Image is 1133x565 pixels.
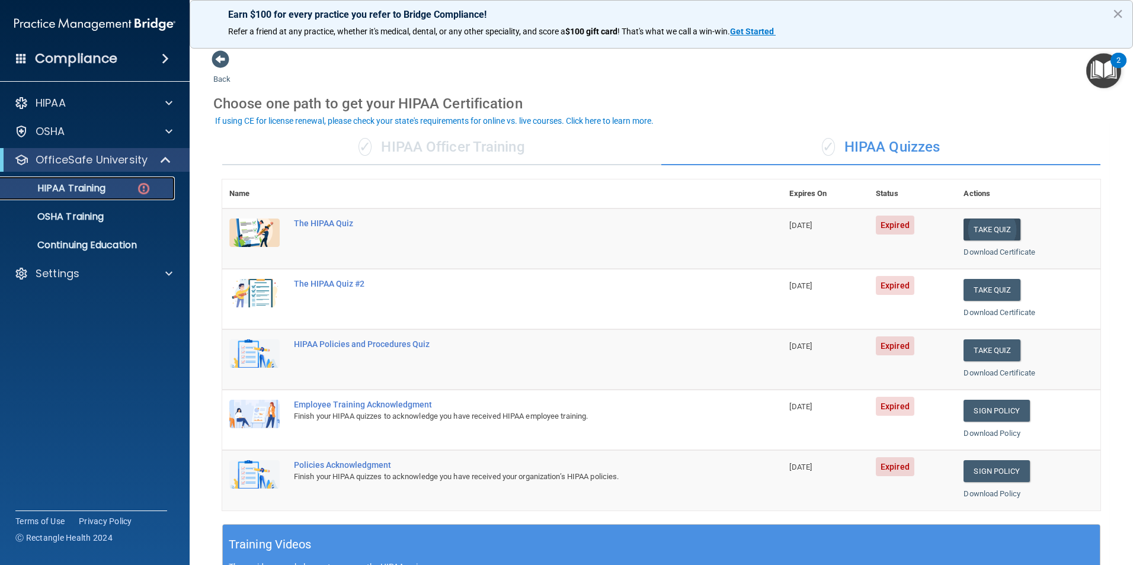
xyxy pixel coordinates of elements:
div: Finish your HIPAA quizzes to acknowledge you have received HIPAA employee training. [294,409,723,423]
a: OfficeSafe University [14,153,172,167]
span: Expired [876,457,914,476]
span: ! That's what we call a win-win. [617,27,730,36]
p: Settings [36,267,79,281]
p: HIPAA Training [8,182,105,194]
button: Take Quiz [964,339,1020,361]
th: Expires On [782,179,869,208]
a: Sign Policy [964,460,1029,482]
span: Expired [876,336,914,355]
a: Privacy Policy [79,515,132,527]
div: The HIPAA Quiz [294,219,723,228]
span: ✓ [822,138,835,156]
button: Take Quiz [964,219,1020,240]
p: OSHA Training [8,211,104,223]
p: Earn $100 for every practice you refer to Bridge Compliance! [228,9,1094,20]
p: HIPAA [36,96,66,110]
th: Status [869,179,956,208]
span: [DATE] [789,402,812,411]
th: Actions [956,179,1100,208]
div: Policies Acknowledgment [294,460,723,470]
img: PMB logo [14,12,175,36]
div: Finish your HIPAA quizzes to acknowledge you have received your organization’s HIPAA policies. [294,470,723,484]
span: Expired [876,397,914,416]
a: Download Certificate [964,248,1035,256]
span: Expired [876,276,914,295]
span: Ⓒ Rectangle Health 2024 [15,532,113,544]
span: Expired [876,216,914,235]
div: 2 [1116,60,1121,76]
p: OSHA [36,124,65,139]
button: Open Resource Center, 2 new notifications [1086,53,1121,88]
a: Terms of Use [15,515,65,527]
span: ✓ [359,138,372,156]
p: Continuing Education [8,239,169,251]
a: Sign Policy [964,400,1029,422]
span: [DATE] [789,463,812,471]
a: Download Certificate [964,368,1035,377]
button: Take Quiz [964,279,1020,301]
div: Choose one path to get your HIPAA Certification [213,86,1109,121]
a: Download Certificate [964,308,1035,317]
div: The HIPAA Quiz #2 [294,279,723,288]
a: HIPAA [14,96,172,110]
div: HIPAA Quizzes [661,130,1100,165]
div: HIPAA Officer Training [222,130,661,165]
div: Employee Training Acknowledgment [294,400,723,409]
div: HIPAA Policies and Procedures Quiz [294,339,723,349]
a: Download Policy [964,429,1020,438]
a: Download Policy [964,489,1020,498]
h5: Training Videos [229,534,312,555]
button: Close [1112,4,1124,23]
strong: Get Started [730,27,774,36]
div: If using CE for license renewal, please check your state's requirements for online vs. live cours... [215,117,654,125]
button: If using CE for license renewal, please check your state's requirements for online vs. live cours... [213,115,655,127]
img: danger-circle.6113f641.png [136,181,151,196]
h4: Compliance [35,50,117,67]
a: Back [213,60,231,84]
span: [DATE] [789,221,812,230]
a: Get Started [730,27,776,36]
a: OSHA [14,124,172,139]
th: Name [222,179,287,208]
a: Settings [14,267,172,281]
strong: $100 gift card [565,27,617,36]
p: OfficeSafe University [36,153,148,167]
span: [DATE] [789,281,812,290]
span: [DATE] [789,342,812,351]
span: Refer a friend at any practice, whether it's medical, dental, or any other speciality, and score a [228,27,565,36]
